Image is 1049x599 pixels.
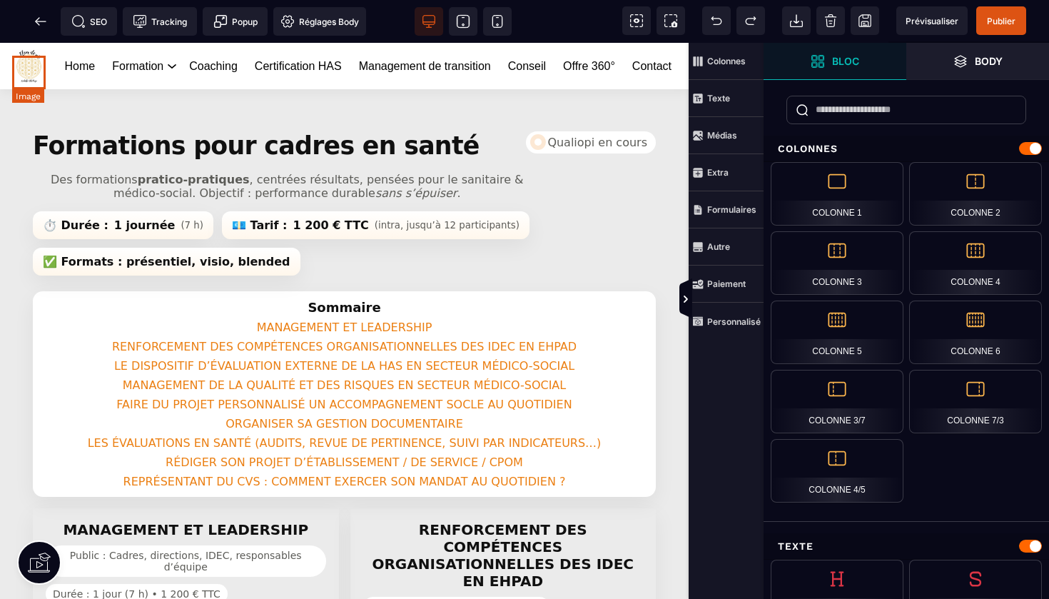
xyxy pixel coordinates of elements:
span: Extra [689,154,764,191]
a: Coaching [189,14,238,33]
a: Certification HAS [255,14,342,33]
span: Voir les composants [622,6,651,35]
span: Certification Qualiopi en cours [526,89,656,111]
span: Retour [26,7,55,36]
strong: 1 journée [114,176,176,189]
div: Colonne 3 [771,231,903,295]
strong: Bloc [832,56,859,66]
h1: Formations pour cadres en santé [33,89,480,117]
small: (7 h) [181,177,203,188]
span: Ouvrir les calques [906,43,1049,80]
a: ORGANISER SA GESTION DOCUMENTAIRE [218,368,471,394]
a: Contact [632,14,672,33]
span: Prévisualiser [906,16,958,26]
strong: 1 200 € TTC [293,176,368,189]
a: FAIRE DU PROJET PERSONNALISÉ UN ACCOMPAGNEMENT SOCLE AU QUOTIDIEN [108,348,579,375]
span: Publier [987,16,1015,26]
h2: Sommaire [41,257,647,272]
div: Colonne 2 [909,162,1042,226]
span: Code de suivi [123,7,197,36]
a: Offre 360° [563,14,615,33]
span: Voir tablette [449,7,477,36]
strong: Formulaires [707,204,756,215]
span: Public : Cadres, directions, IDEC, responsables d’équipe [46,503,326,534]
span: Capture d'écran [657,6,685,35]
p: Des formations , centrées résultats, pensées pour le sanitaire & médico-social. Objectif : perfor... [33,130,542,157]
strong: Médias [707,130,737,141]
strong: Autre [707,241,730,252]
span: Importer [782,6,811,35]
a: REPRÉSENTANT DU CVS : COMMENT EXERCER SON MANDAT AU QUOTIDIEN ? [116,426,574,452]
span: Colonnes [689,43,764,80]
a: LES ÉVALUATIONS EN SANTÉ (AUDITS, REVUE DE PERTINENCE, SUIVI PAR INDICATEURS…) [80,387,609,413]
span: Réglages Body [280,14,359,29]
div: Texte [764,533,1049,560]
div: Colonne 7/3 [909,370,1042,433]
span: Ouvrir les blocs [764,43,906,80]
span: Autre [689,228,764,266]
span: Enregistrer [851,6,879,35]
span: Public : IDEC, futurs IDEC, adjoints [363,554,549,574]
strong: pratico-pratiques [138,130,250,144]
span: Afficher les vues [764,278,778,321]
span: Tracking [133,14,187,29]
img: https://fleurdeviecoachingsante.fr [12,6,46,40]
span: Paiement [689,266,764,303]
strong: Body [975,56,1003,66]
strong: Extra [707,167,729,178]
strong: Personnalisé [707,316,761,327]
strong: Texte [707,93,730,104]
span: Favicon [273,7,366,36]
span: Médias [689,117,764,154]
div: Informations clés [33,168,656,233]
div: Colonne 5 [771,301,903,364]
span: Défaire [702,6,731,35]
span: Texte [689,80,764,117]
span: Durée : 1 jour (7 h) • 1 200 € TTC [46,541,228,561]
span: Rétablir [736,6,765,35]
a: RÉDIGER SON PROJET D’ÉTABLISSEMENT / DE SERVICE / CPOM [158,406,531,433]
span: ✅ Formats : présentiel, visio, blended [33,205,300,233]
span: Voir bureau [415,7,443,36]
div: Colonne 4/5 [771,439,903,503]
a: MANAGEMENT DE LA QUALITÉ ET DES RISQUES EN SECTEUR MÉDICO-SOCIAL [115,329,574,356]
strong: Paiement [707,278,746,289]
div: Colonnes [764,136,1049,162]
a: LE DISPOSITIF D’ÉVALUATION EXTERNE DE LA HAS EN SECTEUR MÉDICO-SOCIAL [106,310,582,336]
span: Enregistrer le contenu [976,6,1026,35]
a: MANAGEMENT ET LEADERSHIP [249,271,440,298]
span: Personnalisé [689,303,764,340]
div: Colonne 3/7 [771,370,903,433]
span: Formulaires [689,191,764,228]
a: RENFORCEMENT DES COMPÉTENCES ORGANISATIONNELLES DES IDEC EN EHPAD [104,291,584,317]
div: Colonne 1 [771,162,903,226]
em: sans s’épuiser [375,144,457,157]
span: Aperçu [896,6,968,35]
span: Voir mobile [483,7,512,36]
h3: MANAGEMENT ET LEADERSHIP [46,478,326,495]
a: Home [65,14,96,33]
span: Métadata SEO [61,7,117,36]
div: Colonne 6 [909,301,1042,364]
h3: RENFORCEMENT DES COMPÉTENCES ORGANISATIONNELLES DES IDEC EN EHPAD [363,478,644,547]
span: Créer une alerte modale [203,7,268,36]
span: Nettoyage [816,6,845,35]
nav: Sommaire des formations [33,248,656,454]
span: SEO [71,14,107,29]
div: Colonne 4 [909,231,1042,295]
span: 💶 Tarif : [222,168,529,196]
a: Formation [112,14,163,33]
a: Management de transition [359,14,491,33]
span: ⏱️ Durée : [33,168,213,196]
span: Popup [213,14,258,29]
a: Conseil [508,14,546,33]
small: (intra, jusqu’à 12 participants) [375,177,520,188]
strong: Colonnes [707,56,746,66]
